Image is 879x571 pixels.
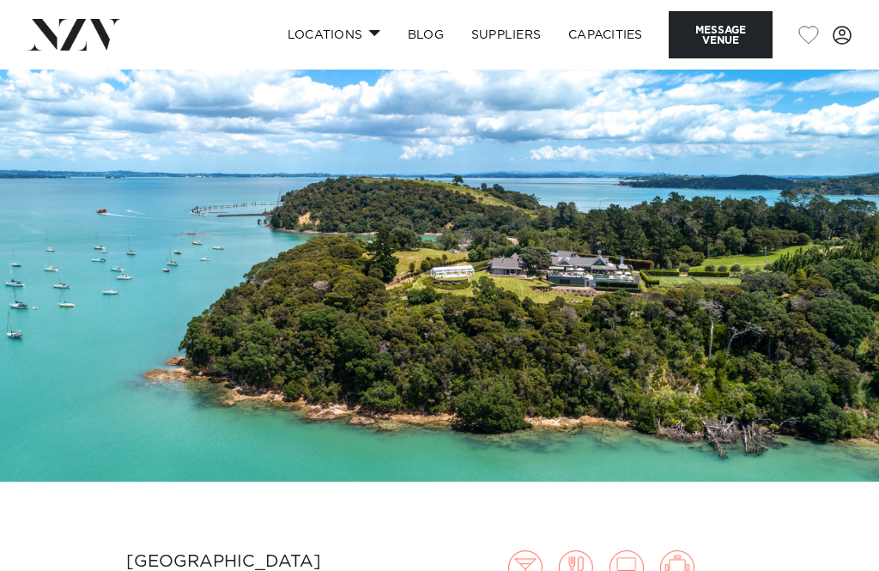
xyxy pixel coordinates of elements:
[274,16,394,53] a: Locations
[669,11,773,58] button: Message Venue
[555,16,657,53] a: Capacities
[27,19,121,50] img: nzv-logo.png
[458,16,555,53] a: SUPPLIERS
[126,553,321,570] small: [GEOGRAPHIC_DATA]
[394,16,458,53] a: BLOG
